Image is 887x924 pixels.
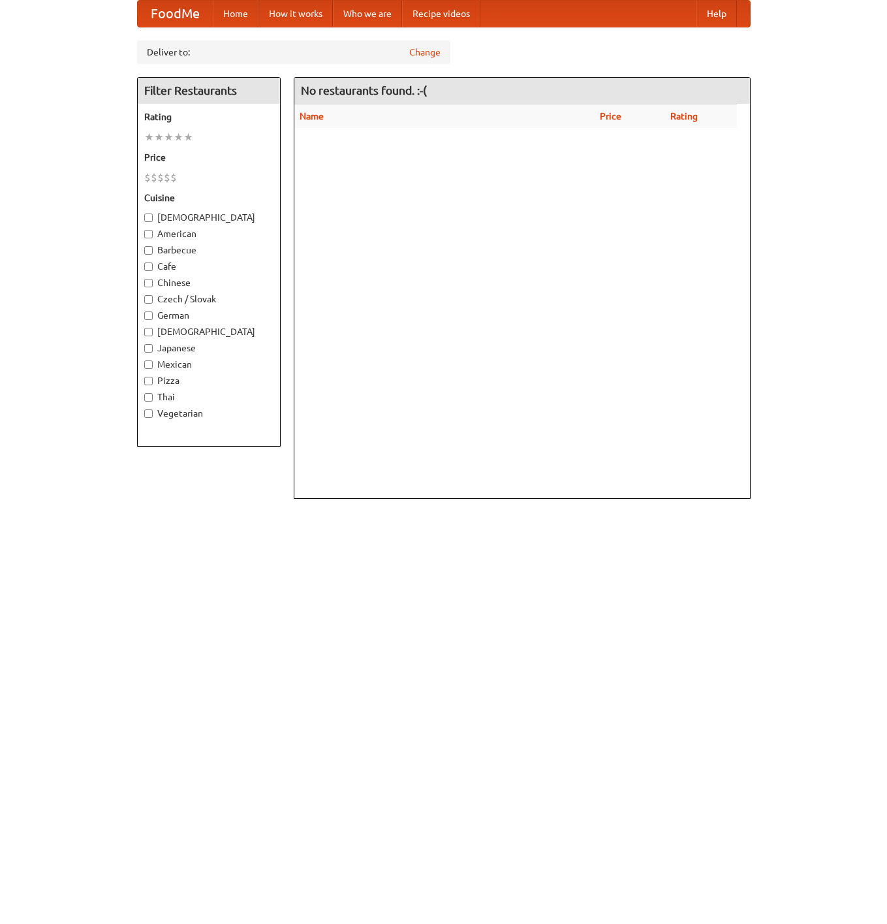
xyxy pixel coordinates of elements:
label: American [144,227,273,240]
label: [DEMOGRAPHIC_DATA] [144,211,273,224]
input: Cafe [144,263,153,271]
a: How it works [258,1,333,27]
h5: Price [144,151,273,164]
h5: Rating [144,110,273,123]
input: Vegetarian [144,409,153,418]
li: ★ [174,130,183,144]
h5: Cuisine [144,191,273,204]
label: Thai [144,390,273,404]
a: Change [409,46,441,59]
li: ★ [164,130,174,144]
input: Thai [144,393,153,402]
a: Help [696,1,737,27]
a: Home [213,1,258,27]
input: Chinese [144,279,153,287]
label: Vegetarian [144,407,273,420]
label: Cafe [144,260,273,273]
a: Who we are [333,1,402,27]
a: FoodMe [138,1,213,27]
li: $ [170,170,177,185]
h4: Filter Restaurants [138,78,280,104]
label: Japanese [144,342,273,355]
a: Recipe videos [402,1,480,27]
a: Rating [670,111,698,121]
li: $ [157,170,164,185]
a: Price [600,111,621,121]
label: German [144,309,273,322]
input: [DEMOGRAPHIC_DATA] [144,328,153,336]
input: Pizza [144,377,153,385]
input: German [144,311,153,320]
div: Deliver to: [137,40,450,64]
input: American [144,230,153,238]
label: Pizza [144,374,273,387]
li: $ [164,170,170,185]
label: Barbecue [144,244,273,257]
label: Mexican [144,358,273,371]
ng-pluralize: No restaurants found. :-( [301,84,427,97]
input: Barbecue [144,246,153,255]
label: Chinese [144,276,273,289]
li: $ [151,170,157,185]
label: [DEMOGRAPHIC_DATA] [144,325,273,338]
input: [DEMOGRAPHIC_DATA] [144,214,153,222]
li: ★ [183,130,193,144]
input: Czech / Slovak [144,295,153,304]
li: $ [144,170,151,185]
a: Name [300,111,324,121]
input: Japanese [144,344,153,353]
input: Mexican [144,360,153,369]
li: ★ [154,130,164,144]
li: ★ [144,130,154,144]
label: Czech / Slovak [144,293,273,306]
